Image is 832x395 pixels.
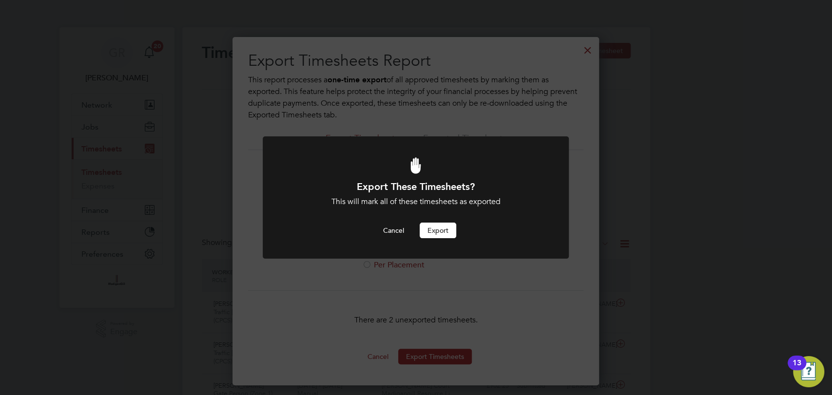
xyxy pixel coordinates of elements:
h1: Export These Timesheets? [289,180,542,193]
button: Cancel [375,223,412,238]
div: This will mark all of these timesheets as exported [289,197,542,207]
div: 13 [793,363,801,376]
button: Open Resource Center, 13 new notifications [793,356,824,387]
button: Export [420,223,456,238]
